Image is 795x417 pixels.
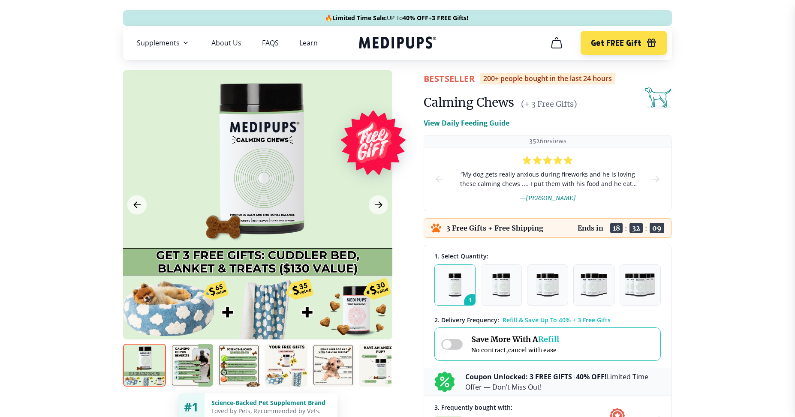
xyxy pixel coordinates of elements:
[170,344,213,387] img: Calming Chews | Natural Dog Supplements
[434,252,661,260] div: 1. Select Quantity:
[458,170,637,189] span: “ My dog gets really anxious during fireworks and he is loving these calming chews .... I put the...
[217,344,260,387] img: Calming Chews | Natural Dog Supplements
[578,224,603,232] p: Ends in
[123,344,166,387] img: Calming Chews | Natural Dog Supplements
[591,38,641,48] span: Get FREE Gift
[359,35,436,52] a: Medipups
[645,224,647,232] span: :
[521,99,577,109] span: (+ 3 Free Gifts)
[265,344,307,387] img: Calming Chews | Natural Dog Supplements
[434,264,476,306] button: 1
[325,14,468,22] span: 🔥 UP To +
[581,273,607,297] img: Pack of 4 - Natural Dog Supplements
[503,316,611,324] span: Refill & Save Up To 40% + 3 Free Gifts
[650,147,661,211] button: next-slide
[629,223,643,233] span: 32
[576,372,607,381] b: 40% OFF!
[538,334,559,344] span: Refill
[492,273,510,297] img: Pack of 2 - Natural Dog Supplements
[508,346,557,354] span: cancel with ease
[127,195,147,215] button: Previous Image
[546,33,567,53] button: cart
[625,224,627,232] span: :
[424,118,509,128] p: View Daily Feeding Guide
[610,223,623,233] span: 18
[359,344,402,387] img: Calming Chews | Natural Dog Supplements
[471,334,559,344] span: Save More With A
[581,31,667,55] button: Get FREE Gift
[464,294,480,310] span: 1
[211,39,241,47] a: About Us
[137,38,191,48] button: Supplements
[262,39,279,47] a: FAQS
[434,316,499,324] span: 2 . Delivery Frequency:
[446,224,543,232] p: 3 Free Gifts + Free Shipping
[449,273,462,297] img: Pack of 1 - Natural Dog Supplements
[184,399,199,415] span: #1
[299,39,318,47] a: Learn
[480,73,615,84] div: 200+ people bought in the last 24 hours
[529,137,566,145] p: 3526 reviews
[137,39,180,47] span: Supplements
[519,194,576,202] span: — [PERSON_NAME]
[211,407,331,415] div: Loved by Pets, Recommended by Vets.
[424,73,475,84] span: BestSeller
[625,273,656,297] img: Pack of 5 - Natural Dog Supplements
[536,273,559,297] img: Pack of 3 - Natural Dog Supplements
[650,223,664,233] span: 09
[211,399,331,407] div: Science-Backed Pet Supplement Brand
[434,403,512,411] span: 3 . Frequently bought with:
[471,346,559,354] span: No contract,
[465,372,572,381] b: Coupon Unlocked: 3 FREE GIFTS
[465,372,661,392] p: + Limited Time Offer — Don’t Miss Out!
[312,344,355,387] img: Calming Chews | Natural Dog Supplements
[424,95,514,110] h1: Calming Chews
[434,147,445,211] button: prev-slide
[369,195,388,215] button: Next Image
